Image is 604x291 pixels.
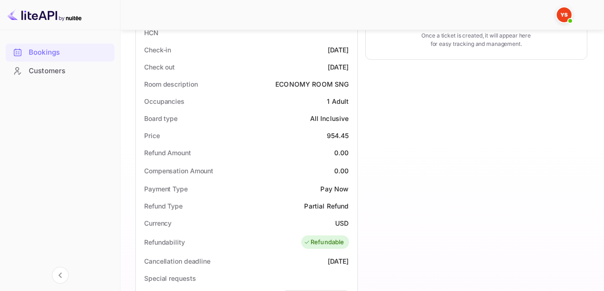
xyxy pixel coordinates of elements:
[144,166,213,176] div: Compensation Amount
[417,32,535,48] p: Once a ticket is created, it will appear here for easy tracking and management.
[144,45,171,55] div: Check-in
[144,184,188,194] div: Payment Type
[144,273,196,283] div: Special requests
[328,62,349,72] div: [DATE]
[144,218,172,228] div: Currency
[144,96,184,106] div: Occupancies
[144,79,197,89] div: Room description
[275,79,349,89] div: ECONOMY ROOM SNG
[144,148,191,158] div: Refund Amount
[6,44,114,62] div: Bookings
[334,148,349,158] div: 0.00
[304,201,349,211] div: Partial Refund
[335,218,349,228] div: USD
[327,131,349,140] div: 954.45
[52,267,69,284] button: Collapse navigation
[320,184,349,194] div: Pay Now
[144,62,175,72] div: Check out
[6,44,114,61] a: Bookings
[6,62,114,80] div: Customers
[29,47,110,58] div: Bookings
[144,131,160,140] div: Price
[29,66,110,76] div: Customers
[144,201,183,211] div: Refund Type
[144,28,159,38] div: HCN
[304,238,344,247] div: Refundable
[144,114,178,123] div: Board type
[144,256,210,266] div: Cancellation deadline
[334,166,349,176] div: 0.00
[328,45,349,55] div: [DATE]
[328,256,349,266] div: [DATE]
[144,237,185,247] div: Refundability
[557,7,572,22] img: Yandex Support
[327,96,349,106] div: 1 Adult
[310,114,349,123] div: All Inclusive
[6,62,114,79] a: Customers
[7,7,82,22] img: LiteAPI logo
